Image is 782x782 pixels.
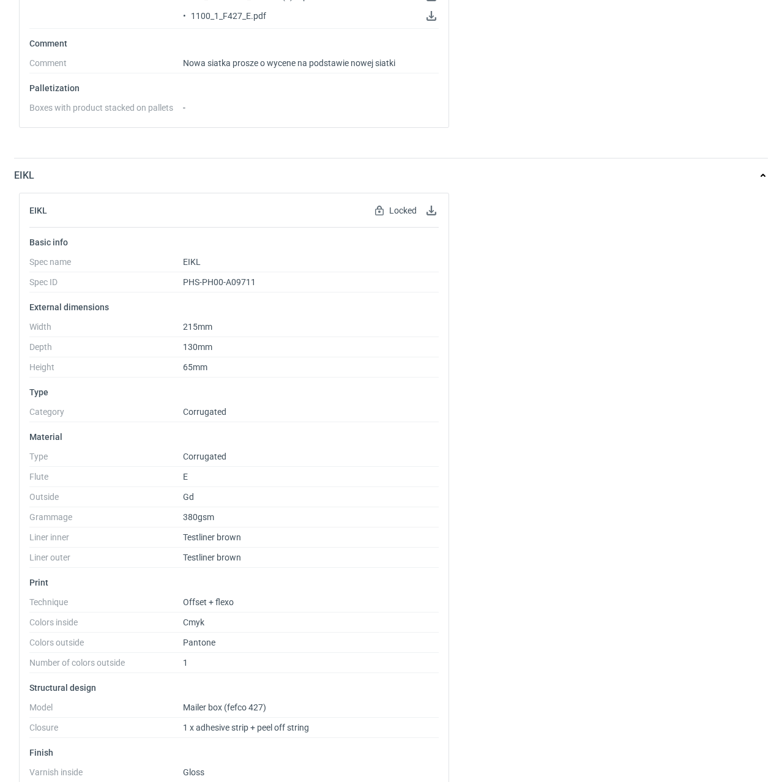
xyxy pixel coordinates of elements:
[29,492,183,507] dt: Outside
[183,257,201,267] span: EIKL
[29,452,183,467] dt: Type
[29,103,183,117] dt: Boxes with product stacked on pallets
[29,322,183,337] dt: Width
[183,492,194,502] span: Gd
[29,206,47,215] h2: EIKL
[183,553,241,562] span: Testliner brown
[183,532,241,542] span: Testliner brown
[29,512,183,527] dt: Grammage
[183,362,207,372] span: 65mm
[29,723,183,738] dt: Closure
[29,83,439,93] p: Palletization
[29,553,183,568] dt: Liner outer
[29,532,183,548] dt: Liner inner
[29,302,439,312] p: External dimensions
[29,432,439,442] p: Material
[183,767,204,777] span: Gloss
[29,658,183,673] dt: Number of colors outside
[29,597,183,613] dt: Technique
[29,342,183,357] dt: Depth
[29,578,439,587] p: Print
[183,638,215,647] span: Pantone
[183,512,214,522] span: 380gsm
[183,658,188,668] span: 1
[191,11,419,21] span: 1100_1_F427_E.pdf
[183,277,256,287] span: PHS-PH00-A09711
[29,472,183,487] dt: Flute
[372,203,419,218] div: Locked
[183,702,266,712] span: Mailer box (fefco 427)
[29,277,183,292] dt: Spec ID
[29,748,439,758] p: Finish
[183,322,212,332] span: 215mm
[29,39,439,48] p: Comment
[29,638,183,653] dt: Colors outside
[183,342,212,352] span: 130mm
[424,203,439,218] button: Download specification
[183,407,226,417] span: Corrugated
[183,597,234,607] span: Offset + flexo
[183,617,204,627] span: Cmyk
[183,103,185,113] span: -
[183,58,395,68] span: Nowa siatka prosze o wycene na podstawie nowej siatki
[29,407,183,422] dt: Category
[29,387,439,397] p: Type
[29,617,183,633] dt: Colors inside
[29,362,183,378] dt: Height
[183,723,309,732] span: 1 x adhesive strip + peel off string
[29,237,439,247] p: Basic info
[29,257,183,272] dt: Spec name
[29,58,183,73] dt: Comment
[183,452,226,461] span: Corrugated
[29,683,439,693] p: Structural design
[29,702,183,718] dt: Model
[14,168,34,183] p: EIKL
[183,472,188,482] span: E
